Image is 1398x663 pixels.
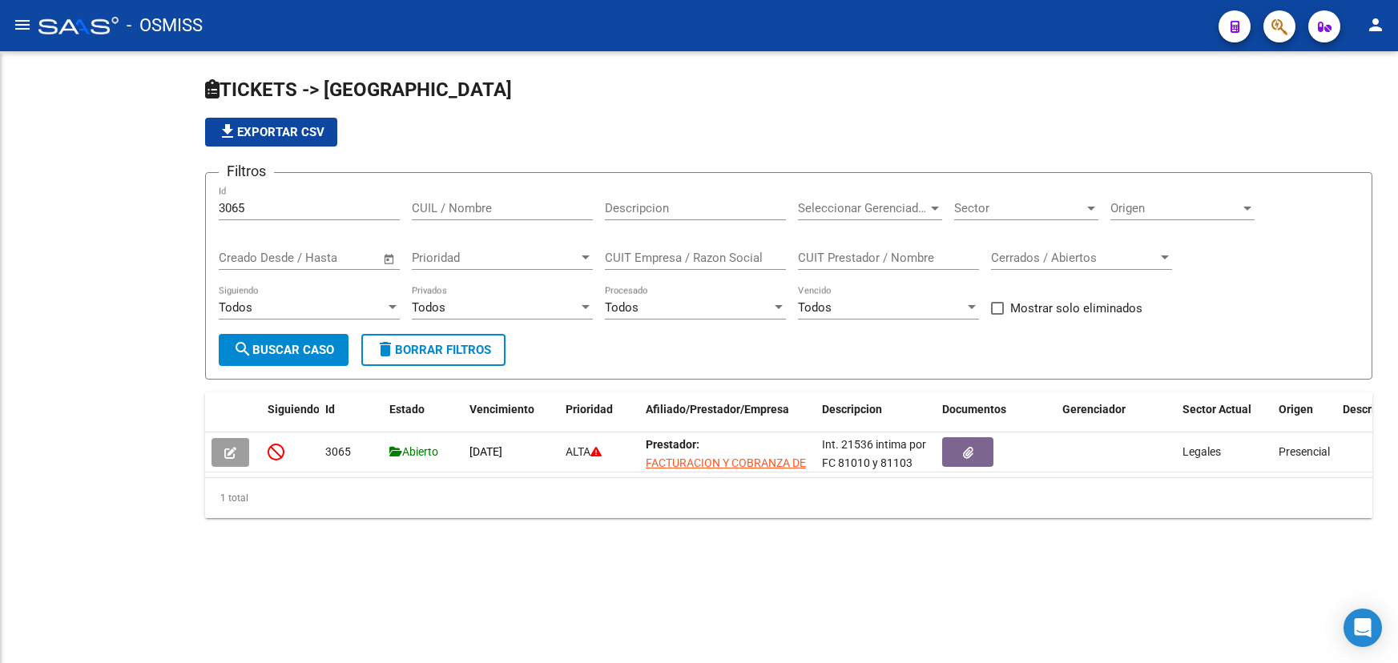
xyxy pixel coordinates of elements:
datatable-header-cell: Origen [1272,392,1336,445]
span: Presencial [1279,445,1330,458]
datatable-header-cell: Descripcion [816,392,936,445]
datatable-header-cell: Sector Actual [1176,392,1272,445]
span: Legales [1182,445,1221,458]
span: Abierto [389,445,438,458]
span: Exportar CSV [218,125,324,139]
input: Fecha fin [298,251,376,265]
span: Estado [389,403,425,416]
datatable-header-cell: Documentos [936,392,1056,445]
button: Exportar CSV [205,118,337,147]
datatable-header-cell: Gerenciador [1056,392,1176,445]
span: Todos [219,300,252,315]
span: Todos [605,300,639,315]
span: Afiliado/Prestador/Empresa [646,403,789,416]
span: - OSMISS [127,8,203,43]
span: Prioridad [566,403,613,416]
span: Prioridad [412,251,578,265]
span: Documentos [942,403,1006,416]
span: Todos [798,300,832,315]
span: TICKETS -> [GEOGRAPHIC_DATA] [205,78,512,101]
span: Todos [412,300,445,315]
div: 1 total [205,478,1372,518]
datatable-header-cell: Estado [383,392,463,445]
datatable-header-cell: Siguiendo [261,392,319,445]
h3: Filtros [219,160,274,183]
span: Origen [1279,403,1313,416]
datatable-header-cell: Id [319,392,383,445]
span: 3065 [325,445,351,458]
input: Fecha inicio [219,251,284,265]
span: Origen [1110,201,1240,215]
span: Descripcion [822,403,882,416]
span: Int. 21536 intima por FC 81010 y 81103 $74.403,95. [822,438,926,488]
mat-icon: delete [376,340,395,359]
span: Siguiendo [268,403,320,416]
span: FACTURACION Y COBRANZA DE LOS EFECTORES PUBLICOS S.E. [646,456,807,488]
strong: Prestador: [646,438,699,451]
span: Gerenciador [1062,403,1126,416]
mat-icon: menu [13,15,32,34]
span: Sector Actual [1182,403,1251,416]
span: Buscar Caso [233,343,334,357]
span: Seleccionar Gerenciador [798,201,928,215]
datatable-header-cell: Afiliado/Prestador/Empresa [639,392,816,445]
div: Open Intercom Messenger [1344,609,1382,647]
button: Buscar Caso [219,334,348,366]
span: Borrar Filtros [376,343,491,357]
mat-icon: person [1366,15,1385,34]
datatable-header-cell: Prioridad [559,392,639,445]
span: Mostrar solo eliminados [1010,299,1142,318]
button: Open calendar [381,250,399,268]
span: ALTA [566,445,602,458]
mat-icon: file_download [218,122,237,141]
span: [DATE] [469,445,502,458]
span: Id [325,403,335,416]
span: Cerrados / Abiertos [991,251,1158,265]
span: Sector [954,201,1084,215]
button: Borrar Filtros [361,334,506,366]
datatable-header-cell: Vencimiento [463,392,559,445]
span: Vencimiento [469,403,534,416]
mat-icon: search [233,340,252,359]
